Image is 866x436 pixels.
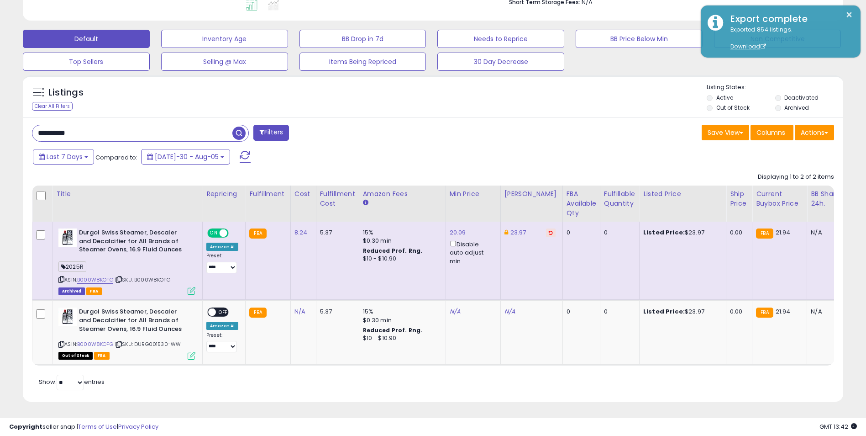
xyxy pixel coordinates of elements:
[58,229,195,294] div: ASIN:
[320,189,355,208] div: Fulfillment Cost
[756,189,803,208] div: Current Buybox Price
[9,423,158,431] div: seller snap | |
[161,53,288,71] button: Selling @ Max
[23,53,150,71] button: Top Sellers
[86,287,102,295] span: FBA
[39,378,105,386] span: Show: entries
[206,253,238,273] div: Preset:
[730,229,745,237] div: 0.00
[32,102,73,111] div: Clear All Filters
[363,247,423,255] b: Reduced Prof. Rng.
[58,352,93,360] span: All listings that are currently out of stock and unavailable for purchase on Amazon
[249,308,266,318] small: FBA
[363,229,439,237] div: 15%
[724,12,854,26] div: Export complete
[643,228,685,237] b: Listed Price:
[95,153,137,162] span: Compared to:
[294,189,312,199] div: Cost
[756,229,773,239] small: FBA
[510,228,526,237] a: 23.97
[363,237,439,245] div: $0.30 min
[23,30,150,48] button: Default
[227,229,242,237] span: OFF
[437,30,564,48] button: Needs to Reprice
[776,307,791,316] span: 21.94
[730,43,766,50] a: Download
[643,229,719,237] div: $23.97
[784,94,819,101] label: Deactivated
[604,229,632,237] div: 0
[363,199,368,207] small: Amazon Fees.
[58,308,77,326] img: 41KeH8NmJ8L._SL40_.jpg
[756,308,773,318] small: FBA
[216,308,231,316] span: OFF
[751,125,793,140] button: Columns
[776,228,791,237] span: 21.94
[450,239,493,266] div: Disable auto adjust min
[811,229,841,237] div: N/A
[363,255,439,263] div: $10 - $10.90
[363,316,439,324] div: $0.30 min
[758,173,834,181] div: Displaying 1 to 2 of 2 items
[437,53,564,71] button: 30 Day Decrease
[643,308,719,316] div: $23.97
[155,152,219,161] span: [DATE]-30 - Aug-05
[363,335,439,342] div: $10 - $10.90
[206,322,238,330] div: Amazon AI
[115,340,181,348] span: | SKU: DURG001530-WW
[161,30,288,48] button: Inventory Age
[79,308,190,335] b: Durgol Swiss Steamer, Descaler and Decalcifier for All Brands of Steamer Ovens, 16.9 Fluid Ounces
[363,308,439,316] div: 15%
[716,104,750,112] label: Out of Stock
[320,229,352,237] div: 5.37
[450,189,497,199] div: Min Price
[294,307,305,316] a: N/A
[576,30,703,48] button: BB Price Below Min
[604,308,632,316] div: 0
[58,308,195,358] div: ASIN:
[320,308,352,316] div: 5.37
[450,307,461,316] a: N/A
[206,243,238,251] div: Amazon AI
[363,326,423,334] b: Reduced Prof. Rng.
[730,308,745,316] div: 0.00
[77,340,113,348] a: B000W8KOFG
[702,125,749,140] button: Save View
[724,26,854,51] div: Exported 854 listings.
[643,307,685,316] b: Listed Price:
[795,125,834,140] button: Actions
[504,189,559,199] div: [PERSON_NAME]
[819,422,857,431] span: 2025-08-13 13:42 GMT
[48,86,84,99] h5: Listings
[299,53,426,71] button: Items Being Repriced
[79,229,190,256] b: Durgol Swiss Steamer, Descaler and Decalcifier for All Brands of Steamer Ovens, 16.9 Fluid Ounces
[208,229,220,237] span: ON
[33,149,94,165] button: Last 7 Days
[811,189,844,208] div: BB Share 24h.
[643,189,722,199] div: Listed Price
[253,125,289,141] button: Filters
[299,30,426,48] button: BB Drop in 7d
[249,189,286,199] div: Fulfillment
[118,422,158,431] a: Privacy Policy
[249,229,266,239] small: FBA
[756,128,785,137] span: Columns
[504,307,515,316] a: N/A
[78,422,117,431] a: Terms of Use
[58,229,77,247] img: 41KeH8NmJ8L._SL40_.jpg
[730,189,748,208] div: Ship Price
[294,228,308,237] a: 8.24
[47,152,83,161] span: Last 7 Days
[604,189,635,208] div: Fulfillable Quantity
[141,149,230,165] button: [DATE]-30 - Aug-05
[716,94,733,101] label: Active
[707,83,843,92] p: Listing States:
[58,261,86,272] span: 2025R
[94,352,110,360] span: FBA
[784,104,809,112] label: Archived
[567,189,596,218] div: FBA Available Qty
[56,189,199,199] div: Title
[567,308,593,316] div: 0
[811,308,841,316] div: N/A
[567,229,593,237] div: 0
